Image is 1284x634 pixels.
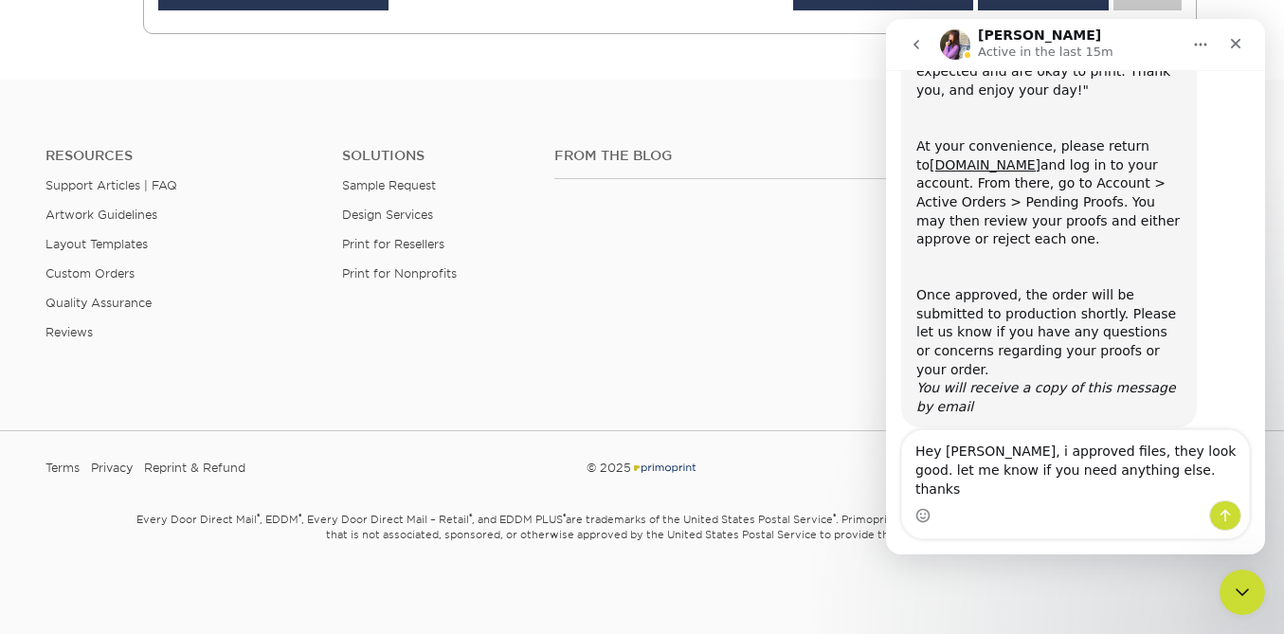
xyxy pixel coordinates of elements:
div: At your convenience, please return to and log in to your account. From there, go to Account > Act... [30,118,296,230]
a: Print for Nonprofits [342,266,457,281]
button: Emoji picker [29,489,45,504]
a: Print for Resellers [342,237,444,251]
a: Privacy [91,454,133,482]
sup: ® [833,512,836,521]
a: Design Services [342,208,433,222]
h4: From the Blog [554,148,919,164]
a: Support Articles | FAQ [45,178,177,192]
a: Layout Templates [45,237,148,251]
sup: ® [563,512,566,521]
iframe: Intercom live chat [886,19,1265,554]
button: Send a message… [323,481,355,512]
h4: Resources [45,148,314,164]
a: Reprint & Refund [144,454,245,482]
iframe: Google Customer Reviews [5,576,161,627]
sup: ® [469,512,472,521]
div: Once approved, the order will be submitted to production shortly. Please let us know if you have ... [30,267,296,397]
div: © 2025 [439,454,846,482]
a: Sample Request [342,178,436,192]
sup: ® [298,512,301,521]
a: Quality Assurance [45,296,152,310]
small: Every Door Direct Mail , EDDM , Every Door Direct Mail – Retail , and EDDM PLUS are trademarks of... [88,505,1197,589]
a: Terms [45,454,80,482]
textarea: Message… [16,411,363,481]
img: Primoprint [631,461,697,475]
a: Reviews [45,325,93,339]
i: You will receive a copy of this message by email [30,361,290,395]
a: Artwork Guidelines [45,208,157,222]
a: Custom Orders [45,266,135,281]
iframe: Intercom live chat [1220,570,1265,615]
h4: Solutions [342,148,526,164]
a: [DOMAIN_NAME] [44,138,154,154]
sup: ® [257,512,260,521]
